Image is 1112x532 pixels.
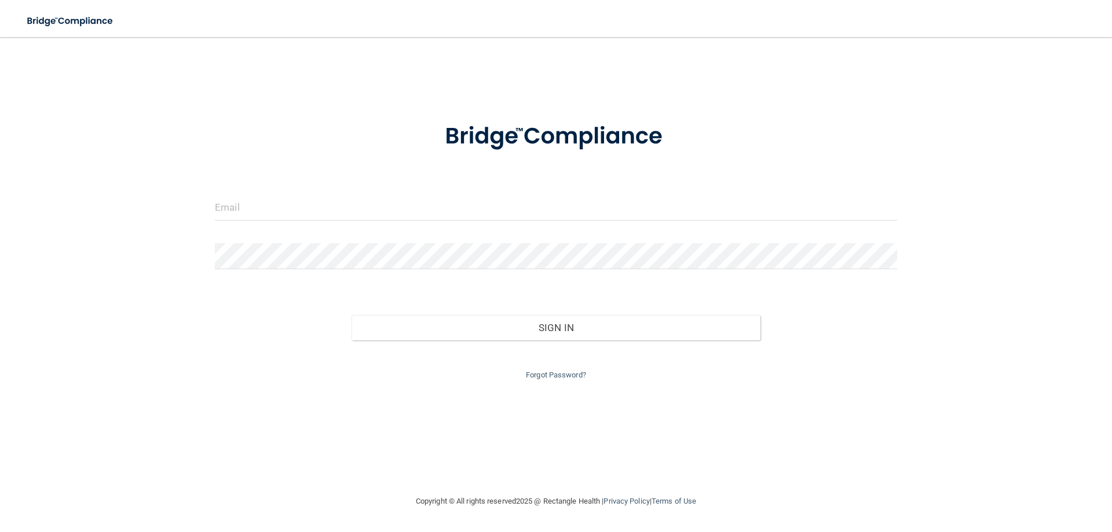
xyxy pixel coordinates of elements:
[345,483,767,520] div: Copyright © All rights reserved 2025 @ Rectangle Health | |
[421,107,691,167] img: bridge_compliance_login_screen.278c3ca4.svg
[17,9,124,33] img: bridge_compliance_login_screen.278c3ca4.svg
[352,315,761,340] button: Sign In
[652,497,696,505] a: Terms of Use
[603,497,649,505] a: Privacy Policy
[526,370,586,379] a: Forgot Password?
[215,195,897,221] input: Email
